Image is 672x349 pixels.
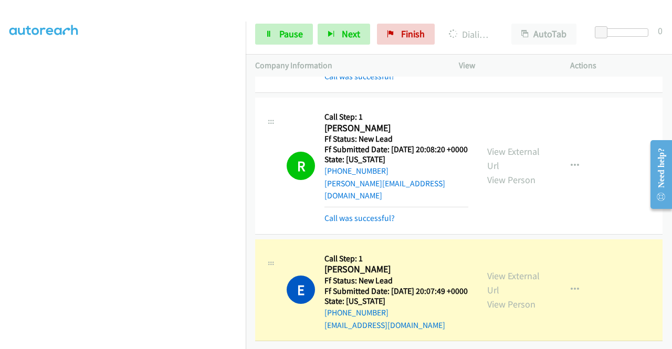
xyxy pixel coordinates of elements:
a: Call was successful? [324,213,395,223]
h1: R [287,152,315,180]
a: [PHONE_NUMBER] [324,308,388,318]
span: Pause [279,28,303,40]
h5: Call Step: 1 [324,112,468,122]
a: Finish [377,24,435,45]
a: Pause [255,24,313,45]
h2: [PERSON_NAME] [324,263,468,276]
iframe: Resource Center [642,133,672,216]
h1: E [287,276,315,304]
a: Call was successful? [324,71,395,81]
p: Company Information [255,59,440,72]
p: View [459,59,551,72]
a: View External Url [487,145,540,172]
a: View Person [487,174,535,186]
h5: Ff Submitted Date: [DATE] 20:08:20 +0000 [324,144,468,155]
h5: Ff Submitted Date: [DATE] 20:07:49 +0000 [324,286,468,297]
p: Actions [570,59,663,72]
a: [EMAIL_ADDRESS][DOMAIN_NAME] [324,320,445,330]
h5: Call Step: 1 [324,253,468,264]
a: View Person [487,298,535,310]
h5: State: [US_STATE] [324,154,468,165]
div: Delay between calls (in seconds) [600,28,648,37]
button: AutoTab [511,24,576,45]
p: Dialing [PERSON_NAME] [449,27,492,41]
button: Next [318,24,370,45]
h2: [PERSON_NAME] [324,122,468,134]
div: 0 [658,24,663,38]
a: [PERSON_NAME][EMAIL_ADDRESS][DOMAIN_NAME] [324,178,445,201]
a: View External Url [487,270,540,296]
span: Next [342,28,360,40]
h5: Ff Status: New Lead [324,276,468,286]
a: [PHONE_NUMBER] [324,166,388,176]
h5: State: [US_STATE] [324,296,468,306]
h5: Ff Status: New Lead [324,134,468,144]
span: Finish [401,28,425,40]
